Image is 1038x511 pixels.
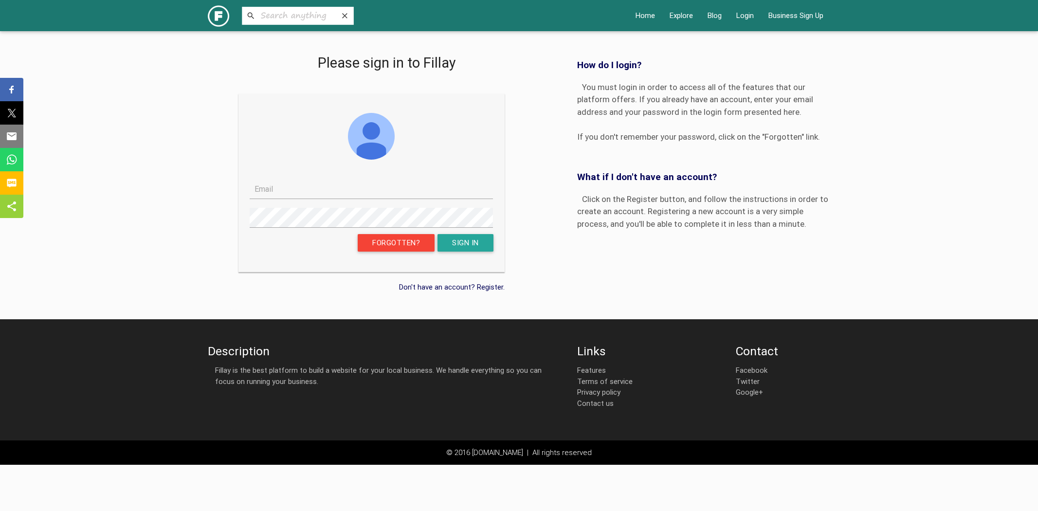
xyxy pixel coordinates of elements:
[577,365,606,375] a: Features
[577,345,725,358] h5: Links
[736,345,831,358] h5: Contact
[577,377,633,386] a: Terms of service
[399,282,505,293] a: Don't have an account? Register.
[208,0,354,31] img: 6d77f320e1b12044285835bafdf5ed41-logo_with_search_desktop.png
[577,193,830,231] p: Click on the Register button, and follow the instructions in order to create an account. Register...
[577,170,830,184] p: What if I don't have an account?
[736,387,763,397] a: Google+
[348,113,395,160] img: d6d88a494ed8be5b25a955c92360bd47-login.png
[208,53,566,74] p: Please sign in to Fillay
[208,345,566,358] h5: Description
[208,440,831,465] div: © 2016 [DOMAIN_NAME] | All rights reserved
[736,365,767,375] a: Facebook
[437,234,493,252] button: Sign in
[736,377,760,386] a: Twitter
[250,179,493,199] input: Email
[358,234,435,252] a: Forgotten?
[577,399,614,408] a: Contact us
[577,81,830,144] p: You must login in order to access all of the features that our platform offers. If you already ha...
[577,58,830,72] p: How do I login?
[577,387,620,397] a: Privacy policy
[208,365,566,387] p: Fillay is the best platform to build a website for your local business. We handle everything so y...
